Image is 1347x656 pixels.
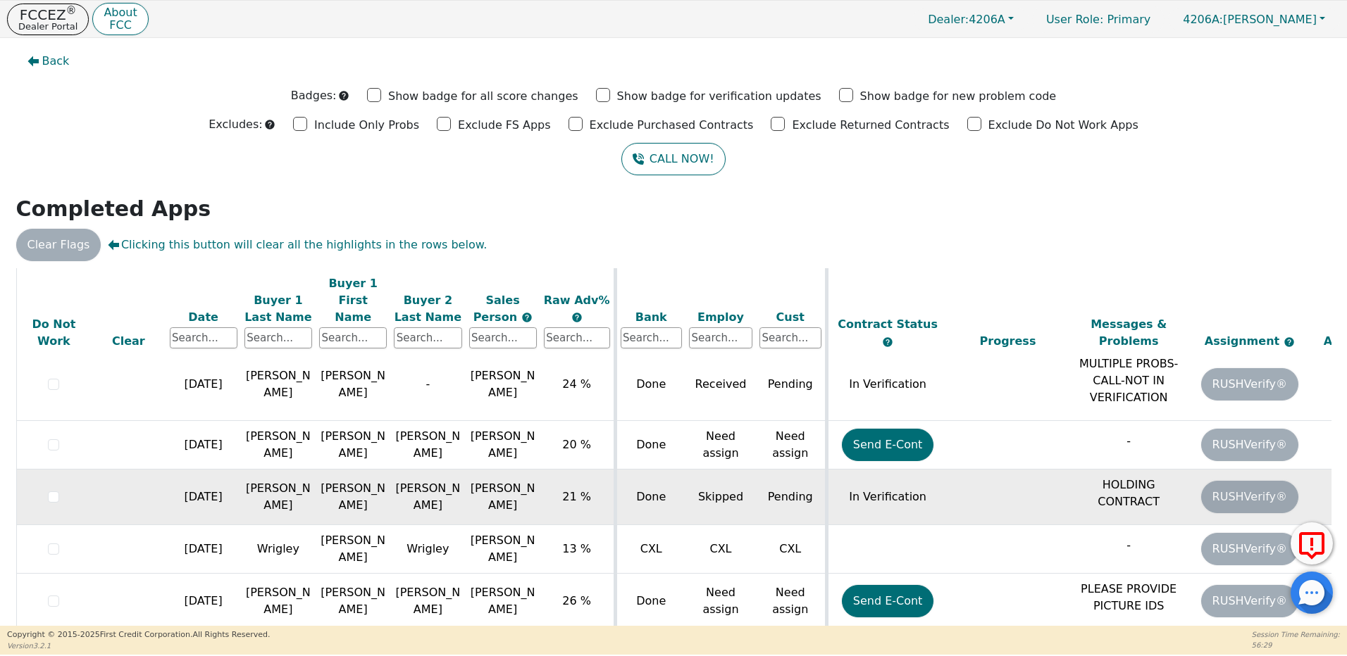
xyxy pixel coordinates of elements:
[166,574,241,629] td: [DATE]
[1072,433,1186,450] p: -
[7,4,89,35] button: FCCEZ®Dealer Portal
[826,348,948,421] td: In Verification
[108,236,487,253] span: Clicking this button will clear all the highlights in the rows below.
[314,117,419,134] p: Include Only Probs
[1183,13,1223,26] span: 4206A:
[562,490,591,503] span: 21 %
[842,429,934,461] button: Send E-Cont
[394,291,461,325] div: Buyer 2 Last Name
[562,438,591,451] span: 20 %
[94,333,162,350] div: Clear
[860,88,1057,105] p: Show badge for new problem code
[316,574,390,629] td: [PERSON_NAME]
[209,116,262,133] p: Excludes:
[166,421,241,469] td: [DATE]
[1072,355,1186,406] p: MULTIPLE PROBS-CALL-NOT IN VERIFICATION
[615,525,685,574] td: CXL
[394,327,461,348] input: Search...
[838,317,938,331] span: Contract Status
[469,327,537,348] input: Search...
[685,421,756,469] td: Need assign
[756,525,826,574] td: CXL
[756,574,826,629] td: Need assign
[988,117,1138,134] p: Exclude Do Not Work Apps
[390,574,465,629] td: [PERSON_NAME]
[562,594,591,607] span: 26 %
[388,88,578,105] p: Show badge for all score changes
[685,525,756,574] td: CXL
[562,377,591,391] span: 24 %
[471,369,535,399] span: [PERSON_NAME]
[621,327,683,348] input: Search...
[241,469,316,525] td: [PERSON_NAME]
[316,469,390,525] td: [PERSON_NAME]
[42,53,70,70] span: Back
[756,348,826,421] td: Pending
[685,469,756,525] td: Skipped
[7,629,270,641] p: Copyright © 2015- 2025 First Credit Corporation.
[244,327,312,348] input: Search...
[792,117,949,134] p: Exclude Returned Contracts
[244,291,312,325] div: Buyer 1 Last Name
[170,327,237,348] input: Search...
[615,421,685,469] td: Done
[1252,640,1340,650] p: 56:29
[615,574,685,629] td: Done
[471,429,535,460] span: [PERSON_NAME]
[316,421,390,469] td: [PERSON_NAME]
[826,469,948,525] td: In Verification
[316,348,390,421] td: [PERSON_NAME]
[66,4,77,17] sup: ®
[192,630,270,639] span: All Rights Reserved.
[621,308,683,325] div: Bank
[291,87,337,104] p: Badges:
[104,7,137,18] p: About
[241,348,316,421] td: [PERSON_NAME]
[166,525,241,574] td: [DATE]
[685,348,756,421] td: Received
[1291,522,1333,564] button: Report Error to FCC
[621,143,725,175] button: CALL NOW!
[390,525,465,574] td: Wrigley
[92,3,148,36] button: AboutFCC
[689,327,752,348] input: Search...
[756,421,826,469] td: Need assign
[928,13,969,26] span: Dealer:
[617,88,821,105] p: Show badge for verification updates
[316,525,390,574] td: [PERSON_NAME]
[913,8,1029,30] button: Dealer:4206A
[473,293,521,323] span: Sales Person
[756,469,826,525] td: Pending
[544,327,610,348] input: Search...
[615,469,685,525] td: Done
[689,308,752,325] div: Employ
[1072,477,1186,510] p: HOLDING CONTRACT
[7,641,270,651] p: Version 3.2.1
[471,534,535,564] span: [PERSON_NAME]
[241,421,316,469] td: [PERSON_NAME]
[1168,8,1340,30] button: 4206A:[PERSON_NAME]
[1072,581,1186,614] p: PLEASE PROVIDE PICTURE IDS
[471,586,535,616] span: [PERSON_NAME]
[18,8,77,22] p: FCCEZ
[241,574,316,629] td: [PERSON_NAME]
[590,117,754,134] p: Exclude Purchased Contracts
[319,327,387,348] input: Search...
[104,20,137,31] p: FCC
[1205,334,1284,348] span: Assignment
[319,275,387,325] div: Buyer 1 First Name
[759,327,821,348] input: Search...
[685,574,756,629] td: Need assign
[562,542,591,555] span: 13 %
[1072,316,1186,350] div: Messages & Problems
[615,348,685,421] td: Done
[471,481,535,512] span: [PERSON_NAME]
[928,13,1005,26] span: 4206A
[16,196,211,221] strong: Completed Apps
[1046,13,1103,26] span: User Role :
[390,348,465,421] td: -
